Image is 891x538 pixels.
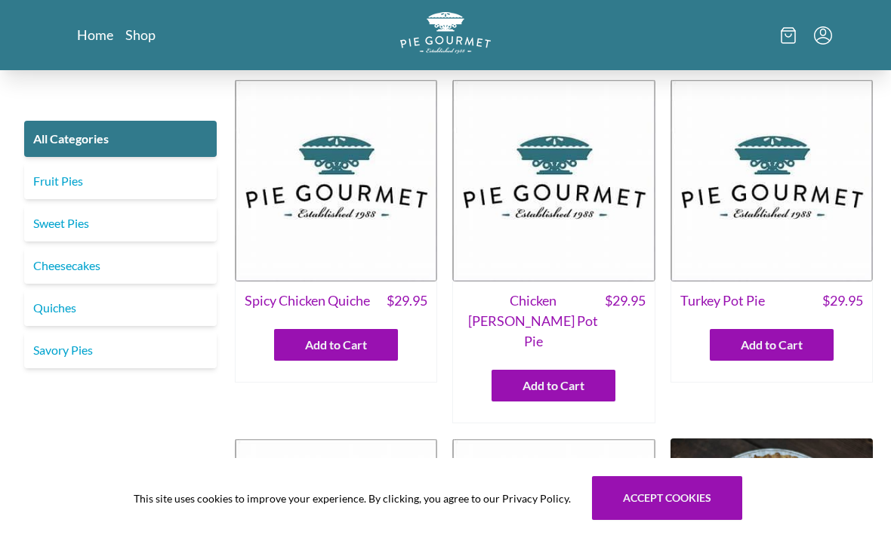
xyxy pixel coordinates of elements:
a: Home [77,26,113,44]
span: Add to Cart [305,336,367,354]
span: Add to Cart [741,336,803,354]
a: Quiches [24,290,217,326]
span: $ 29.95 [387,291,427,311]
button: Add to Cart [274,329,398,361]
a: Savory Pies [24,332,217,368]
img: Spicy Chicken Quiche [235,79,437,281]
a: Fruit Pies [24,163,217,199]
a: Shop [125,26,156,44]
a: All Categories [24,121,217,157]
span: Add to Cart [523,377,584,395]
img: Turkey Pot Pie [671,79,873,281]
button: Add to Cart [710,329,834,361]
a: Sweet Pies [24,205,217,241]
span: Spicy Chicken Quiche [245,291,370,311]
span: Turkey Pot Pie [680,291,765,311]
img: logo [400,12,491,54]
img: Chicken Curry Pot Pie [452,79,655,281]
button: Menu [814,26,832,45]
button: Add to Cart [492,370,615,401]
span: This site uses cookies to improve your experience. By clicking, you agree to our Privacy Policy. [134,490,571,506]
span: Chicken [PERSON_NAME] Pot Pie [462,291,604,352]
span: $ 29.95 [605,291,646,352]
a: Logo [400,12,491,58]
span: $ 29.95 [822,291,863,311]
button: Accept cookies [592,476,742,520]
a: Cheesecakes [24,247,217,284]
